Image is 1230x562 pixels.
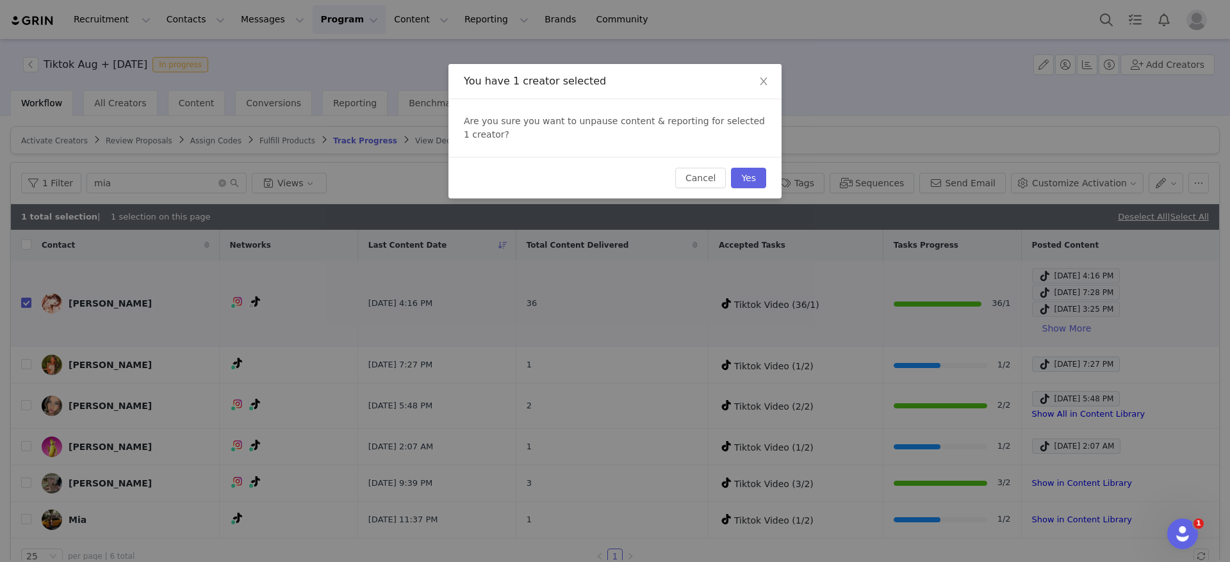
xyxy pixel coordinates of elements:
iframe: Intercom live chat [1167,518,1198,549]
button: Yes [731,168,766,188]
div: You have 1 creator selected [464,74,766,88]
i: icon: close [758,76,769,86]
div: Are you sure you want to unpause content & reporting for selected 1 creator? [448,99,782,157]
button: Close [746,64,782,100]
button: Cancel [675,168,726,188]
span: 1 [1193,518,1204,529]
